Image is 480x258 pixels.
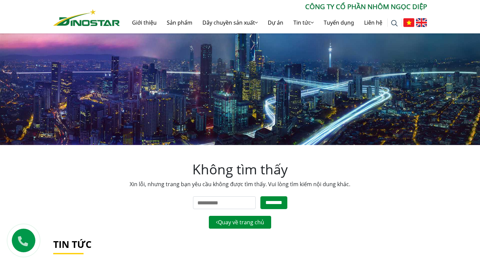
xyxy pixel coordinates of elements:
img: search [391,20,398,27]
img: English [416,18,427,27]
a: Liên hệ [359,12,387,33]
a: Tin tức [53,238,92,251]
a: Sản phẩm [162,12,197,33]
a: Dự án [263,12,288,33]
a: Dây chuyền sản xuất [197,12,263,33]
a: Tuyển dụng [319,12,359,33]
h1: Không tìm thấy [53,161,427,177]
img: Tiếng Việt [403,18,414,27]
a: Giới thiệu [127,12,162,33]
p: Xin lỗi, nhưng trang bạn yêu cầu không được tìm thấy. Vui lòng tìm kiếm nội dung khác. [53,180,427,188]
a: Tin tức [288,12,319,33]
a: Quay về trang chủ [209,216,271,229]
p: CÔNG TY CỔ PHẦN NHÔM NGỌC DIỆP [120,2,427,12]
img: Nhôm Dinostar [53,9,120,26]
